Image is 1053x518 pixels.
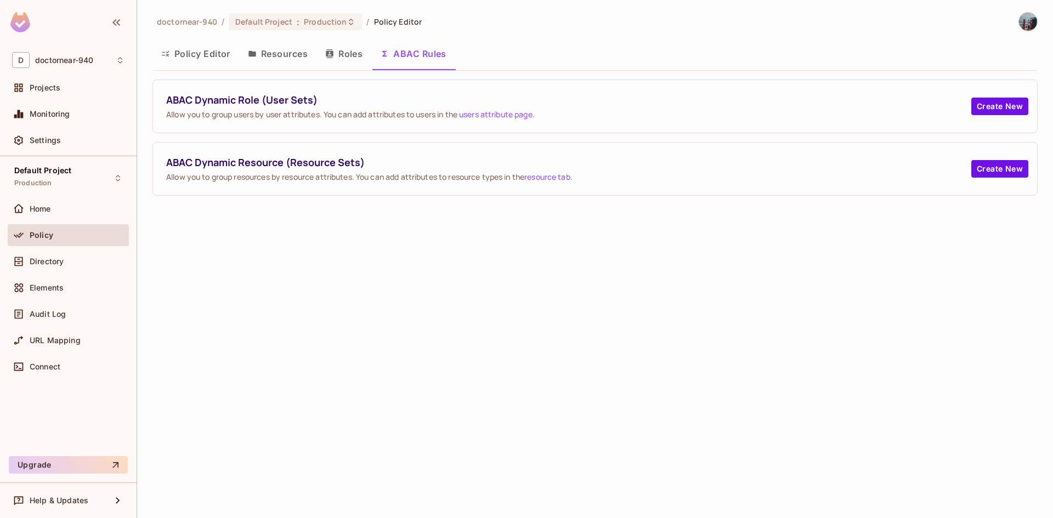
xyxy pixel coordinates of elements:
button: Upgrade [9,456,128,474]
span: ABAC Dynamic Resource (Resource Sets) [166,156,971,169]
button: Roles [316,40,371,67]
span: URL Mapping [30,336,81,345]
a: resource tab [524,172,570,182]
span: Default Project [235,16,292,27]
span: ABAC Dynamic Role (User Sets) [166,93,971,107]
span: Policy Editor [374,16,422,27]
span: Settings [30,136,61,145]
li: / [222,16,224,27]
span: Production [304,16,347,27]
span: Projects [30,83,60,92]
button: Resources [239,40,316,67]
span: D [12,52,30,68]
span: Workspace: doctornear-940 [35,56,93,65]
button: Create New [971,160,1028,178]
button: ABAC Rules [371,40,455,67]
span: Monitoring [30,110,70,118]
span: Home [30,204,51,213]
span: Allow you to group users by user attributes. You can add attributes to users in the . [166,109,971,119]
span: Allow you to group resources by resource attributes. You can add attributes to resource types in ... [166,172,971,182]
img: Genbold Gansukh [1019,13,1037,31]
img: SReyMgAAAABJRU5ErkJggg== [10,12,30,32]
span: Policy [30,231,53,240]
span: the active workspace [157,16,217,27]
span: Directory [30,257,64,266]
span: Default Project [14,166,71,175]
span: Connect [30,362,60,371]
button: Policy Editor [152,40,239,67]
li: / [366,16,369,27]
button: Create New [971,98,1028,115]
a: users attribute page [459,109,533,119]
span: : [296,18,300,26]
span: Production [14,179,52,187]
span: Audit Log [30,310,66,318]
span: Elements [30,283,64,292]
span: Help & Updates [30,496,88,505]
